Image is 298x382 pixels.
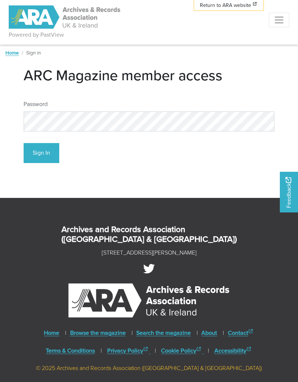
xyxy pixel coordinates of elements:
[102,248,197,257] p: [STREET_ADDRESS][PERSON_NAME]
[201,328,217,337] a: About
[5,364,293,373] div: © 2025 Archives and Records Association ([GEOGRAPHIC_DATA] & [GEOGRAPHIC_DATA])
[9,31,64,39] a: Powered by PastView
[5,49,19,56] a: Home
[70,328,126,337] a: Browse the magazine
[107,346,150,354] a: Privacy Policy
[46,346,95,354] a: Terms & Conditions
[284,177,293,208] span: Feedback
[274,15,285,25] span: Menu
[280,172,298,212] a: Would you like to provide feedback?
[67,281,231,320] img: Archives & Records Association (UK & Ireland)
[214,346,252,354] a: Accessibility
[26,49,41,56] span: Sign in
[24,66,274,84] h1: ARC Magazine member access
[161,346,204,354] a: Cookie Policy
[61,223,237,245] strong: Archives and Records Association ([GEOGRAPHIC_DATA] & [GEOGRAPHIC_DATA])
[24,100,48,109] label: Password
[24,143,59,163] button: Sign In
[228,328,254,337] a: Contact
[200,1,251,9] span: Return to ARA website
[269,13,289,27] button: Menu
[9,1,121,33] a: ARA - ARC Magazine | Powered by PastView logo
[9,5,121,29] img: ARA - ARC Magazine | Powered by PastView
[136,328,191,337] a: Search the magazine
[44,328,59,337] a: Home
